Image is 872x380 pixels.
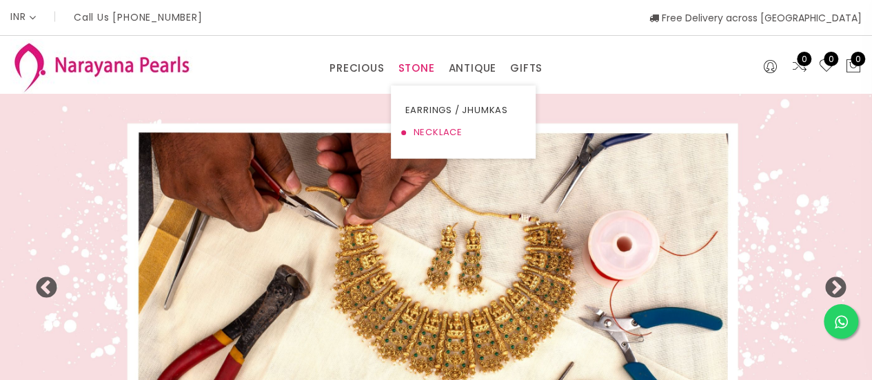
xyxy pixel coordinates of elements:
p: Call Us [PHONE_NUMBER] [74,12,203,22]
button: Next [824,277,838,290]
span: 0 [797,52,811,66]
a: EARRINGS / JHUMKAS [405,99,522,121]
button: 0 [845,58,862,76]
span: 0 [851,52,865,66]
a: NECKLACE [405,121,522,143]
span: 0 [824,52,838,66]
button: Previous [34,277,48,290]
a: 0 [791,58,808,76]
a: PRECIOUS [329,58,384,79]
a: ANTIQUE [448,58,496,79]
a: GIFTS [510,58,543,79]
span: Free Delivery across [GEOGRAPHIC_DATA] [649,11,862,25]
a: 0 [818,58,835,76]
a: STONE [398,58,434,79]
